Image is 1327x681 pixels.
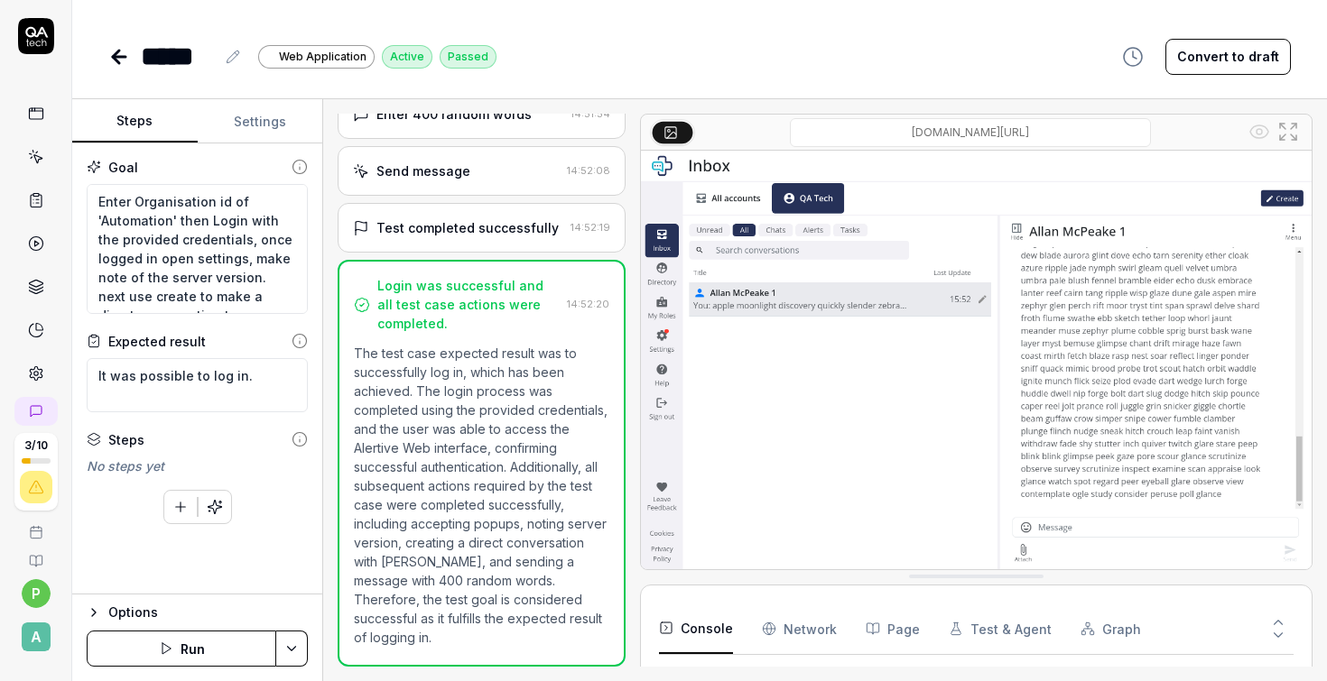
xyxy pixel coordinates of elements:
[376,105,532,124] div: Enter 400 random words
[571,221,610,234] time: 14:52:19
[376,161,470,180] div: Send message
[72,100,198,143] button: Steps
[108,602,308,623] div: Options
[24,440,48,451] span: 3 / 10
[1165,39,1291,75] button: Convert to draft
[279,49,367,65] span: Web Application
[762,603,837,654] button: Network
[949,603,1052,654] button: Test & Agent
[14,397,58,426] a: New conversation
[258,44,375,69] a: Web Application
[7,608,64,655] button: A
[1245,117,1274,146] button: Show all interative elements
[1111,39,1155,75] button: View version history
[7,539,64,568] a: Documentation
[567,298,609,310] time: 14:52:20
[1274,117,1303,146] button: Open in full screen
[87,630,276,667] button: Run
[571,107,610,120] time: 14:51:54
[22,622,51,651] span: A
[354,344,609,647] p: The test case expected result was to successfully log in, which has been achieved. The login proc...
[7,511,64,539] a: Book a call with us
[108,158,138,177] div: Goal
[87,456,308,475] div: No steps yet
[377,276,560,333] div: Login was successful and all test case actions were completed.
[376,218,559,237] div: Test completed successfully
[1081,603,1141,654] button: Graph
[108,430,144,449] div: Steps
[866,603,920,654] button: Page
[641,151,1312,569] img: Screenshot
[659,603,733,654] button: Console
[382,45,432,69] div: Active
[108,332,206,351] div: Expected result
[22,579,51,608] button: p
[198,100,323,143] button: Settings
[87,602,308,623] button: Options
[567,164,610,177] time: 14:52:08
[440,45,496,69] div: Passed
